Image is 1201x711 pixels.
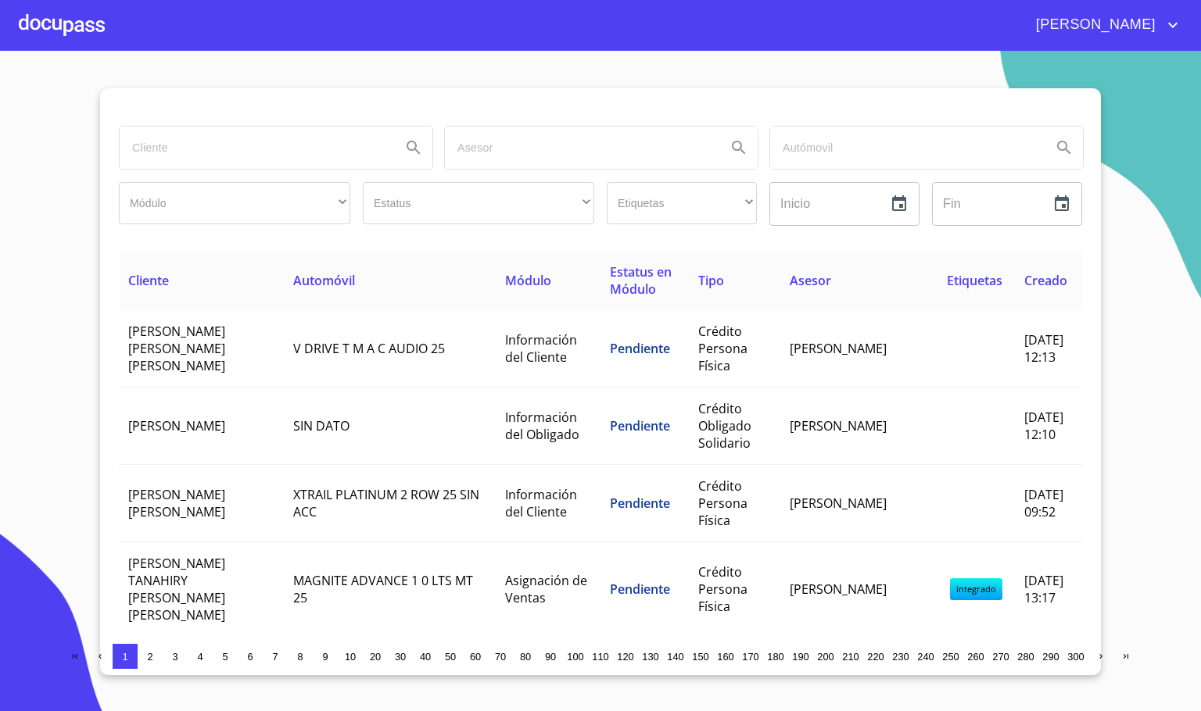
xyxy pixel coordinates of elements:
span: 150 [692,651,708,663]
span: 190 [792,651,808,663]
span: Pendiente [610,340,670,357]
span: Pendiente [610,495,670,512]
button: 90 [538,644,563,669]
button: 8 [288,644,313,669]
div: ​ [363,182,594,224]
span: [PERSON_NAME] [790,495,887,512]
button: 280 [1013,644,1038,669]
span: 1 [122,651,127,663]
span: [PERSON_NAME] [790,417,887,434]
span: 100 [567,651,583,663]
span: V DRIVE T M A C AUDIO 25 [293,340,445,357]
span: 240 [917,651,934,663]
button: 200 [813,644,838,669]
span: 60 [470,651,481,663]
span: 260 [967,651,984,663]
span: Información del Cliente [505,486,577,520]
button: account of current user [1024,13,1182,38]
button: 20 [363,644,388,669]
button: 5 [213,644,238,669]
button: 40 [413,644,438,669]
span: [PERSON_NAME] [790,581,887,598]
button: 270 [988,644,1013,669]
span: [PERSON_NAME] [790,340,887,357]
span: 250 [942,651,959,663]
button: 130 [638,644,663,669]
span: Pendiente [610,581,670,598]
span: 300 [1067,651,1084,663]
span: 6 [247,651,253,663]
button: 230 [888,644,913,669]
span: [PERSON_NAME] [PERSON_NAME] [PERSON_NAME] [128,323,225,374]
span: 80 [520,651,531,663]
span: Etiquetas [947,272,1002,289]
span: [PERSON_NAME] TANAHIRY [PERSON_NAME] [PERSON_NAME] [128,555,225,623]
span: Crédito Obligado Solidario [698,400,751,452]
button: 120 [613,644,638,669]
button: Search [395,129,432,166]
button: 10 [338,644,363,669]
span: [PERSON_NAME] [1024,13,1163,38]
span: 7 [272,651,278,663]
span: Crédito Persona Física [698,563,747,615]
span: Tipo [698,272,724,289]
button: 290 [1038,644,1063,669]
button: Search [1045,129,1083,166]
span: [DATE] 13:17 [1024,572,1063,606]
button: 260 [963,644,988,669]
span: XTRAIL PLATINUM 2 ROW 25 SIN ACC [293,486,479,520]
div: ​ [119,182,350,224]
button: 70 [488,644,513,669]
span: 2 [147,651,152,663]
span: 170 [742,651,758,663]
span: 280 [1017,651,1034,663]
button: 110 [588,644,613,669]
span: 270 [992,651,1009,663]
button: 140 [663,644,688,669]
button: 160 [713,644,738,669]
span: Cliente [128,272,169,289]
span: 230 [892,651,909,663]
span: Información del Obligado [505,409,579,443]
span: Crédito Persona Física [698,477,747,529]
button: 4 [188,644,213,669]
button: 150 [688,644,713,669]
span: [DATE] 12:10 [1024,409,1063,443]
span: [DATE] 09:52 [1024,486,1063,520]
span: 30 [395,651,406,663]
button: 6 [238,644,263,669]
input: search [770,127,1039,169]
span: 200 [817,651,834,663]
button: 3 [163,644,188,669]
span: Asignación de Ventas [505,572,587,606]
button: 300 [1063,644,1088,669]
span: [PERSON_NAME] [PERSON_NAME] [128,486,225,520]
span: 70 [495,651,506,663]
span: 130 [642,651,658,663]
button: 190 [788,644,813,669]
span: 290 [1042,651,1059,663]
div: ​ [607,182,757,224]
span: MAGNITE ADVANCE 1 0 LTS MT 25 [293,572,473,606]
button: 100 [563,644,588,669]
button: 2 [138,644,163,669]
span: 120 [617,651,633,663]
span: 50 [445,651,456,663]
button: Search [720,129,758,166]
span: 3 [172,651,177,663]
button: 180 [763,644,788,669]
button: 1 [113,644,138,669]
span: Creado [1024,272,1067,289]
span: Crédito Persona Física [698,323,747,374]
span: 210 [842,651,859,663]
button: 220 [863,644,888,669]
span: 220 [867,651,884,663]
span: Pendiente [610,417,670,434]
span: Estatus en Módulo [610,263,672,298]
button: 50 [438,644,463,669]
span: 9 [322,651,328,663]
span: 8 [297,651,303,663]
button: 250 [938,644,963,669]
span: Automóvil [293,272,355,289]
span: 40 [420,651,431,663]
